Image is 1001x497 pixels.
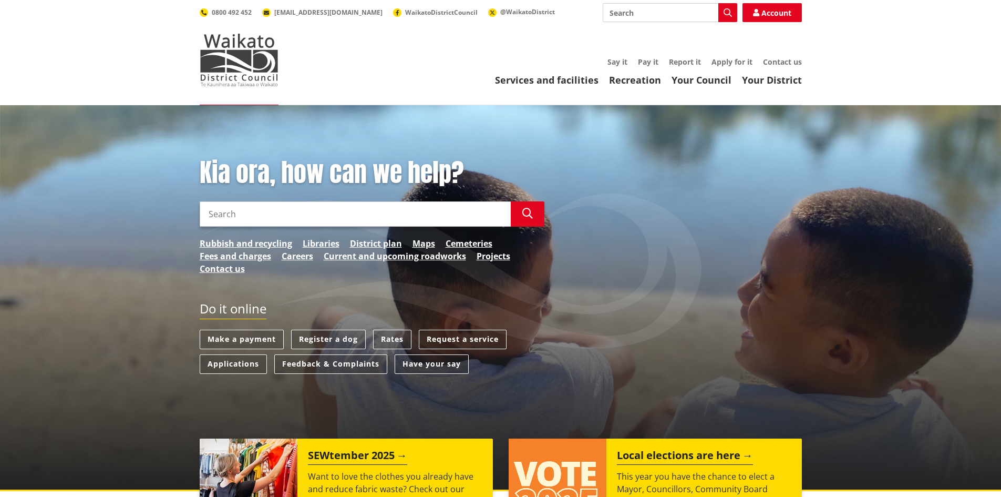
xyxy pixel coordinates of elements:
[324,250,466,262] a: Current and upcoming roadworks
[200,237,292,250] a: Rubbish and recycling
[274,354,387,374] a: Feedback & Complaints
[200,201,511,227] input: Search input
[500,7,555,16] span: @WaikatoDistrict
[262,8,383,17] a: [EMAIL_ADDRESS][DOMAIN_NAME]
[477,250,510,262] a: Projects
[672,74,731,86] a: Your Council
[669,57,701,67] a: Report it
[282,250,313,262] a: Careers
[495,74,598,86] a: Services and facilities
[200,34,278,86] img: Waikato District Council - Te Kaunihera aa Takiwaa o Waikato
[200,250,271,262] a: Fees and charges
[393,8,478,17] a: WaikatoDistrictCouncil
[303,237,339,250] a: Libraries
[274,8,383,17] span: [EMAIL_ADDRESS][DOMAIN_NAME]
[291,330,366,349] a: Register a dog
[412,237,435,250] a: Maps
[395,354,469,374] a: Have your say
[200,354,267,374] a: Applications
[200,158,544,188] h1: Kia ora, how can we help?
[742,3,802,22] a: Account
[308,449,407,465] h2: SEWtember 2025
[419,330,507,349] a: Request a service
[405,8,478,17] span: WaikatoDistrictCouncil
[446,237,492,250] a: Cemeteries
[763,57,802,67] a: Contact us
[607,57,627,67] a: Say it
[200,330,284,349] a: Make a payment
[617,449,753,465] h2: Local elections are here
[711,57,752,67] a: Apply for it
[373,330,411,349] a: Rates
[200,262,245,275] a: Contact us
[742,74,802,86] a: Your District
[200,301,266,320] h2: Do it online
[638,57,658,67] a: Pay it
[212,8,252,17] span: 0800 492 452
[350,237,402,250] a: District plan
[488,7,555,16] a: @WaikatoDistrict
[200,8,252,17] a: 0800 492 452
[603,3,737,22] input: Search input
[609,74,661,86] a: Recreation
